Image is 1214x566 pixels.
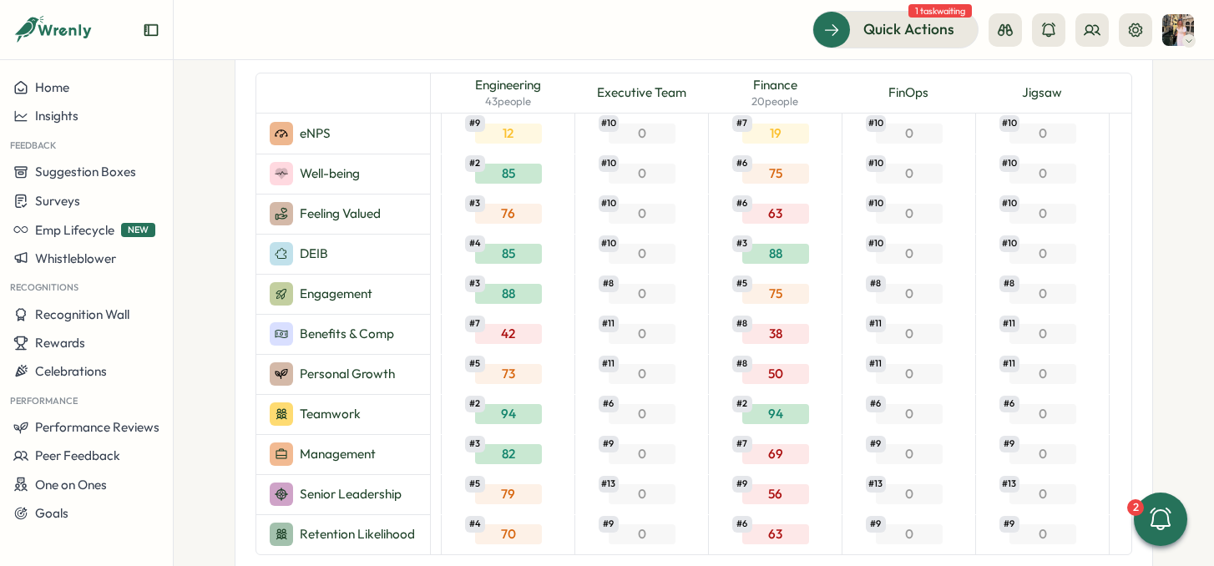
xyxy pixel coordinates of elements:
[35,164,136,179] span: Suggestion Boxes
[35,193,80,209] span: Surveys
[465,155,485,172] span: # 2
[876,244,943,264] div: 0
[475,164,542,184] div: 85
[999,155,1019,172] span: # 10
[35,363,107,379] span: Celebrations
[465,356,485,372] span: # 5
[599,275,619,292] span: # 8
[999,516,1019,533] span: # 9
[866,275,886,292] span: # 8
[876,484,943,504] div: 0
[999,356,1019,372] span: # 11
[742,324,809,344] div: 38
[599,155,619,172] span: # 10
[300,245,328,263] p: DEIB
[876,444,943,464] div: 0
[732,436,752,452] span: # 7
[742,484,809,504] div: 56
[732,115,752,132] span: # 7
[35,250,116,266] span: Whistleblower
[599,476,619,493] span: # 13
[475,324,542,344] div: 42
[599,195,619,212] span: # 10
[1009,164,1076,184] div: 0
[599,436,619,452] span: # 9
[742,204,809,224] div: 63
[999,275,1019,292] span: # 8
[866,356,886,372] span: # 11
[876,404,943,424] div: 0
[475,364,542,384] div: 73
[753,76,797,94] span: Finance
[609,364,675,384] div: 0
[35,419,159,435] span: Performance Reviews
[609,444,675,464] div: 0
[999,235,1019,252] span: # 10
[732,155,752,172] span: # 6
[465,436,485,452] span: # 3
[475,244,542,264] div: 85
[1009,284,1076,304] div: 0
[742,444,809,464] div: 69
[1009,404,1076,424] div: 0
[866,316,886,332] span: # 11
[999,115,1019,132] span: # 10
[300,525,415,543] p: Retention Likelihood
[999,476,1019,493] span: # 13
[300,205,381,223] p: Feeling Valued
[876,524,943,544] div: 0
[300,485,402,503] p: Senior Leadership
[812,11,979,48] button: Quick Actions
[609,204,675,224] div: 0
[300,285,372,303] p: Engagement
[1009,484,1076,504] div: 0
[599,516,619,533] span: # 9
[876,364,943,384] div: 0
[475,404,542,424] div: 94
[609,404,675,424] div: 0
[35,108,78,124] span: Insights
[876,164,943,184] div: 0
[999,195,1019,212] span: # 10
[866,476,886,493] span: # 13
[599,115,619,132] span: # 10
[1127,499,1144,516] div: 2
[742,124,809,144] div: 19
[599,316,619,332] span: # 11
[465,115,485,132] span: # 9
[742,284,809,304] div: 75
[863,18,954,40] span: Quick Actions
[732,516,752,533] span: # 6
[475,444,542,464] div: 82
[908,4,972,18] span: 1 task waiting
[300,325,394,343] p: Benefits & Comp
[599,356,619,372] span: # 11
[599,396,619,412] span: # 6
[475,284,542,304] div: 88
[999,436,1019,452] span: # 9
[1009,524,1076,544] div: 0
[1009,124,1076,144] div: 0
[866,436,886,452] span: # 9
[742,524,809,544] div: 63
[609,284,675,304] div: 0
[1009,364,1076,384] div: 0
[1009,204,1076,224] div: 0
[143,22,159,38] button: Expand sidebar
[475,524,542,544] div: 70
[300,445,376,463] p: Management
[866,155,886,172] span: # 10
[876,324,943,344] div: 0
[597,83,686,102] span: Executive Team
[35,222,114,238] span: Emp Lifecycle
[888,83,928,102] span: FinOps
[732,316,752,332] span: # 8
[35,306,129,322] span: Recognition Wall
[876,204,943,224] div: 0
[866,115,886,132] span: # 10
[465,235,485,252] span: # 4
[1022,83,1062,102] span: Jigsaw
[999,316,1019,332] span: # 11
[1009,444,1076,464] div: 0
[609,484,675,504] div: 0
